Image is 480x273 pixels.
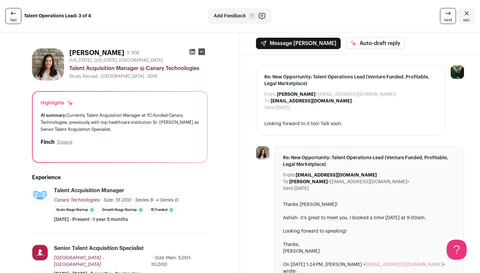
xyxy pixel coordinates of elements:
[249,13,255,19] span: F
[283,215,456,221] div: Ashish- it’s great to meet you. I booked a time [DATE] at 9:00am.
[69,64,208,72] div: Talent Acquisition Manager @ Canary Technologies
[100,206,146,214] li: Growth Stage Startup
[289,180,328,184] b: [PERSON_NAME]
[283,228,456,235] div: Looking forward to speaking!
[69,48,124,58] h1: [PERSON_NAME]
[256,38,341,49] button: Message [PERSON_NAME]
[283,179,289,185] dt: To:
[32,48,64,80] img: a856a2330e94c3d34be819a4a6fe377236bdb617ba9a4547eb33002ea7574c63.jpg
[101,198,131,203] span: · Size: 51-200
[69,74,208,79] div: Study Abroad - [GEOGRAPHIC_DATA] - 2016
[296,173,377,178] b: [EMAIL_ADDRESS][DOMAIN_NAME]
[41,113,66,117] span: AI summary:
[69,58,163,63] span: [US_STATE], [US_STATE], [GEOGRAPHIC_DATA]
[41,112,199,133] div: Currently Talent Acquisition Manager at YC-funded Canary Technologies, previously with top health...
[10,17,17,23] span: last
[277,91,397,98] dd: <[EMAIL_ADDRESS][DOMAIN_NAME]>
[271,99,352,103] b: [EMAIL_ADDRESS][DOMAIN_NAME]
[283,155,456,168] span: Re: New Opportunity: Talent Operations Lead (Venture Funded, Profitable, Legal Marketplace)
[54,187,124,194] div: Talent Acquisition Manager
[440,8,456,24] a: next
[135,198,178,203] span: Series B → Series D
[447,240,467,260] iframe: Help Scout Beacon - Open
[54,216,128,223] span: [DATE] - Present · 1 year 5 months
[264,98,271,104] dt: To:
[24,13,91,19] strong: Talent Operations Lead: 3 of 4
[346,38,405,49] button: Auto-draft reply
[127,50,140,56] div: 5 YOE
[148,206,176,214] li: YC Funded
[283,185,294,192] dt: Sent:
[54,198,100,203] span: Canary Technologies
[283,241,456,248] div: Thanks,
[256,146,269,160] img: a856a2330e94c3d34be819a4a6fe377236bdb617ba9a4547eb33002ea7574c63.jpg
[264,91,277,98] dt: From:
[133,197,134,204] span: ·
[264,104,276,111] dt: Sent:
[57,140,72,145] button: Expand
[463,17,470,23] span: esc
[54,256,104,267] span: [GEOGRAPHIC_DATA] - [GEOGRAPHIC_DATA]
[451,65,464,79] img: 12031951-medium_jpg
[459,8,475,24] a: Close
[283,201,456,208] div: Thanks [PERSON_NAME]!
[276,104,290,111] dd: [DATE]
[283,172,296,179] dt: From:
[208,8,272,24] button: Add Feedback F
[294,185,309,192] dd: [DATE]
[214,13,246,19] span: Add Feedback
[264,74,437,87] span: Re: New Opportunity: Talent Operations Lead (Venture Funded, Profitable, Legal Marketplace)
[289,179,409,185] dd: <[EMAIL_ADDRESS][DOMAIN_NAME]>
[54,245,144,252] div: Senior Talent Acquisition Specialist
[283,248,456,255] div: [PERSON_NAME]
[5,8,21,24] a: last
[32,245,48,260] img: 7d4def7828526b2617f0c37ff617b609d81251edcdb69fc15842c9e377778e62.jpg
[277,92,315,97] b: [PERSON_NAME]
[366,262,443,267] a: [EMAIL_ADDRESS][DOMAIN_NAME]
[444,17,452,23] span: next
[32,190,48,200] img: c1f82398a3a07b78b5370d0834407d2c01eb81749e25f8397493e928f1e73f33.jpg
[41,138,55,146] h2: Finch
[151,256,192,267] span: · Size then: 5,001-10,000
[264,120,437,127] div: Looking forward to it too! Talk soon.
[54,206,97,214] li: Scale Stage Startup
[32,174,208,182] h2: Experience
[41,100,74,106] div: Highlights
